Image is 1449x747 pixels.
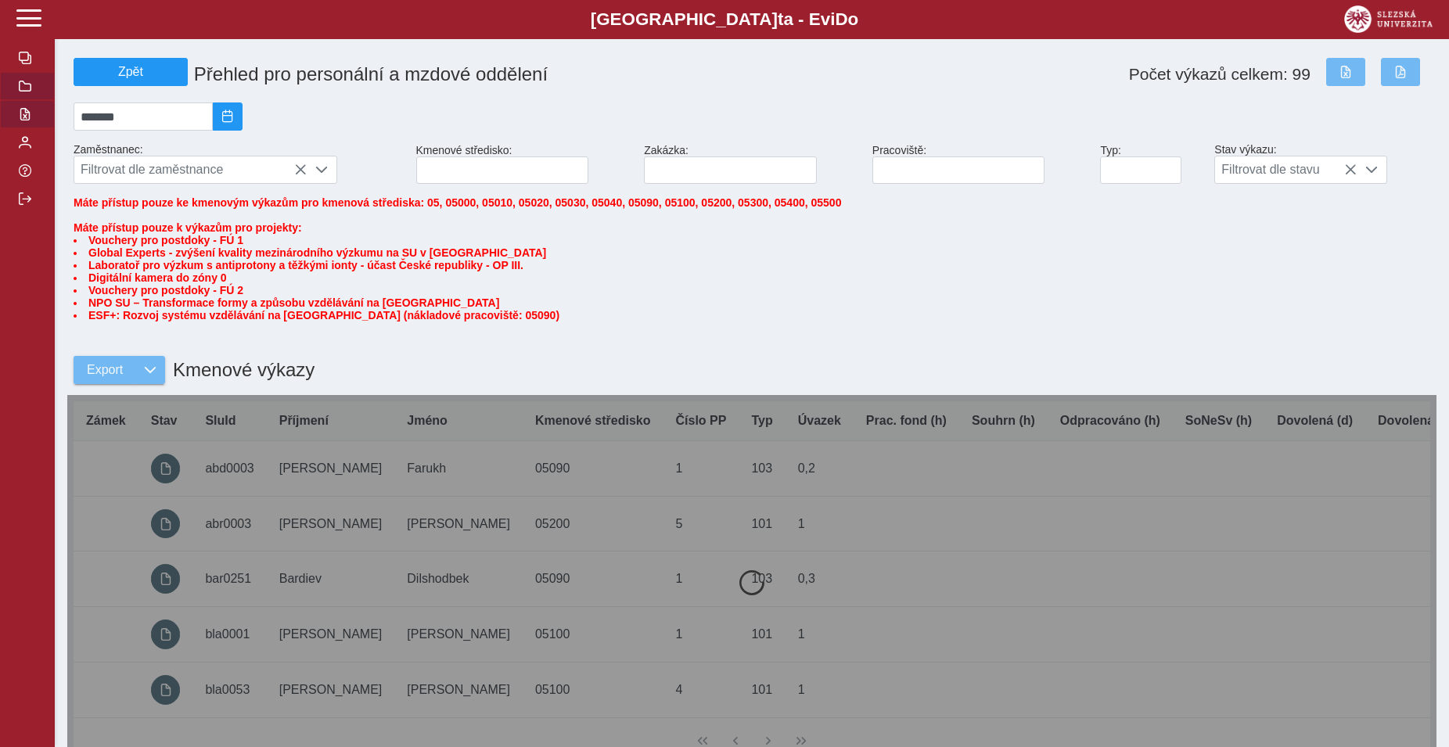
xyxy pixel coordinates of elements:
button: Export do PDF [1381,58,1420,86]
li: Vouchery pro postdoky - FÚ 2 [74,284,1430,296]
button: 2025/09 [213,102,243,131]
li: NPO SU – Transformace formy a způsobu vzdělávání na [GEOGRAPHIC_DATA] [74,296,1430,309]
li: Laboratoř pro výzkum s antiprotony a těžkými ionty - účast České republiky - OP III. [74,259,1430,271]
img: logo_web_su.png [1344,5,1433,33]
li: ESF+: Rozvoj systému vzdělávání na [GEOGRAPHIC_DATA] (nákladové pracoviště: 05090) [74,309,1430,321]
button: Export do Excelu [1326,58,1365,86]
h1: Kmenové výkazy [165,351,315,389]
li: Global Experts - zvýšení kvality mezinárodního výzkumu na SU v [GEOGRAPHIC_DATA] [74,246,1430,259]
li: Digitální kamera do zóny 0 [74,271,1430,284]
span: o [848,9,859,29]
li: Vouchery pro postdoky - FÚ 1 [74,234,1430,246]
b: [GEOGRAPHIC_DATA] a - Evi [47,9,1402,30]
div: Kmenové středisko: [410,138,638,190]
div: Stav výkazu: [1208,137,1436,190]
span: Máte přístup pouze ke kmenovým výkazům pro kmenová střediska: 05, 05000, 05010, 05020, 05030, 050... [74,196,841,209]
h1: Přehled pro personální a mzdové oddělení [188,57,872,92]
div: Pracoviště: [866,138,1095,190]
button: Export [74,356,135,384]
span: Export [87,363,123,377]
div: Typ: [1094,138,1208,190]
span: Filtrovat dle zaměstnance [74,156,307,183]
span: Filtrovat dle stavu [1215,156,1357,183]
span: Zpět [81,65,181,79]
span: t [778,9,783,29]
button: Zpět [74,58,188,86]
span: Máte přístup pouze k výkazům pro projekty: [74,221,1430,321]
div: Zakázka: [638,138,866,190]
div: Zaměstnanec: [67,137,410,190]
span: Počet výkazů celkem: 99 [1129,65,1311,84]
span: D [835,9,847,29]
